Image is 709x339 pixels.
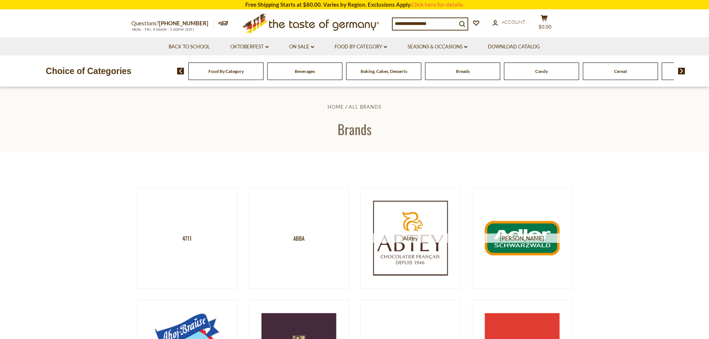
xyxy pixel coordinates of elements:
a: Abba [249,188,349,289]
a: [PERSON_NAME] [472,188,572,289]
p: Questions? [131,19,214,28]
a: Food By Category [335,43,387,51]
a: Candy [535,68,548,74]
span: Abtey [373,234,448,243]
span: Abba [293,234,304,243]
a: Home [328,104,344,110]
span: $0.00 [539,24,552,30]
a: Click here for details. [411,1,464,8]
span: Account [502,19,526,25]
a: Account [492,18,526,26]
a: Oktoberfest [230,43,269,51]
a: 4711 [137,188,237,289]
a: Beverages [295,68,315,74]
a: Abtey [360,188,461,289]
a: Download Catalog [488,43,540,51]
span: 4711 [182,234,192,243]
span: MON - FRI, 9:00AM - 5:00PM (EST) [131,28,195,32]
span: Brands [338,119,371,139]
img: Abtey [373,201,448,276]
a: Food By Category [208,68,244,74]
button: $0.00 [533,15,556,33]
a: Seasons & Occasions [408,43,467,51]
img: next arrow [678,68,685,74]
a: All Brands [349,104,381,110]
span: [PERSON_NAME] [485,234,559,243]
a: Baking, Cakes, Desserts [361,68,407,74]
a: [PHONE_NUMBER] [159,20,208,26]
img: Adler [485,201,559,276]
a: Breads [456,68,470,74]
img: previous arrow [177,68,184,74]
a: Cereal [614,68,627,74]
a: On Sale [289,43,314,51]
a: Back to School [169,43,210,51]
